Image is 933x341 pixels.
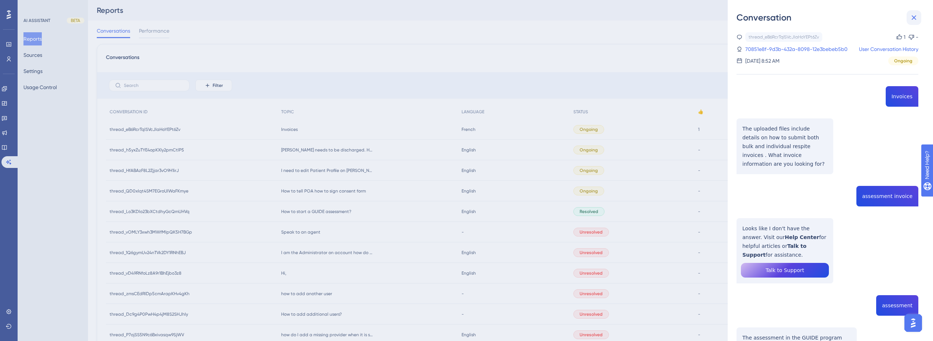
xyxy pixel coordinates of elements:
[894,58,912,64] span: Ongoing
[737,12,924,23] div: Conversation
[749,34,819,40] div: thread_eB6RcrTqlSVcJIaHoYEPt6Zv
[745,45,848,54] a: 70851e8f-9d3b-432a-8098-12e3bebeb5b0
[902,312,924,334] iframe: UserGuiding AI Assistant Launcher
[904,33,906,41] div: 1
[859,45,918,54] a: User Conversation History
[745,56,779,65] div: [DATE] 8:52 AM
[916,33,918,41] div: -
[17,2,46,11] span: Need Help?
